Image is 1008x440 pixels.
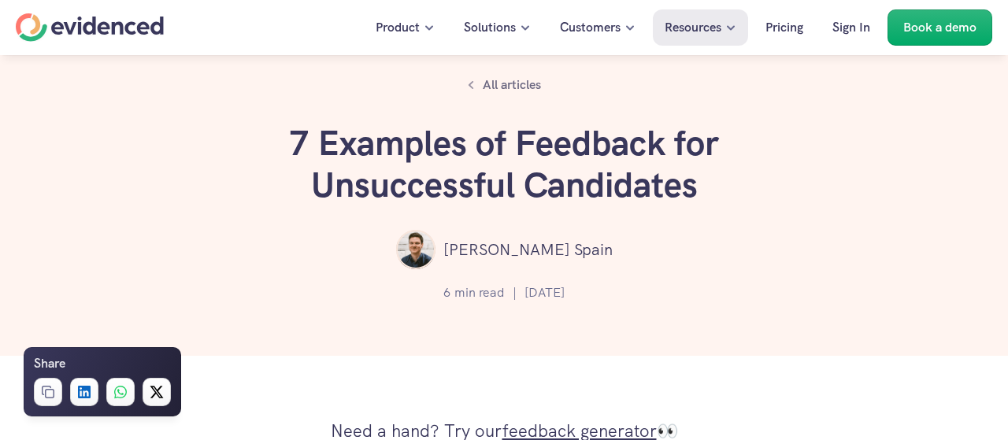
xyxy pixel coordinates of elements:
[376,17,420,38] p: Product
[754,9,815,46] a: Pricing
[396,230,435,269] img: ""
[268,123,740,206] h1: 7 Examples of Feedback for Unsuccessful Candidates
[832,17,870,38] p: Sign In
[513,283,517,303] p: |
[454,283,505,303] p: min read
[903,17,976,38] p: Book a demo
[464,17,516,38] p: Solutions
[459,71,550,99] a: All articles
[524,283,565,303] p: [DATE]
[483,75,541,95] p: All articles
[665,17,721,38] p: Resources
[560,17,621,38] p: Customers
[765,17,803,38] p: Pricing
[821,9,882,46] a: Sign In
[34,353,65,374] h6: Share
[443,283,450,303] p: 6
[16,13,164,42] a: Home
[443,237,613,262] p: [PERSON_NAME] Spain
[888,9,992,46] a: Book a demo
